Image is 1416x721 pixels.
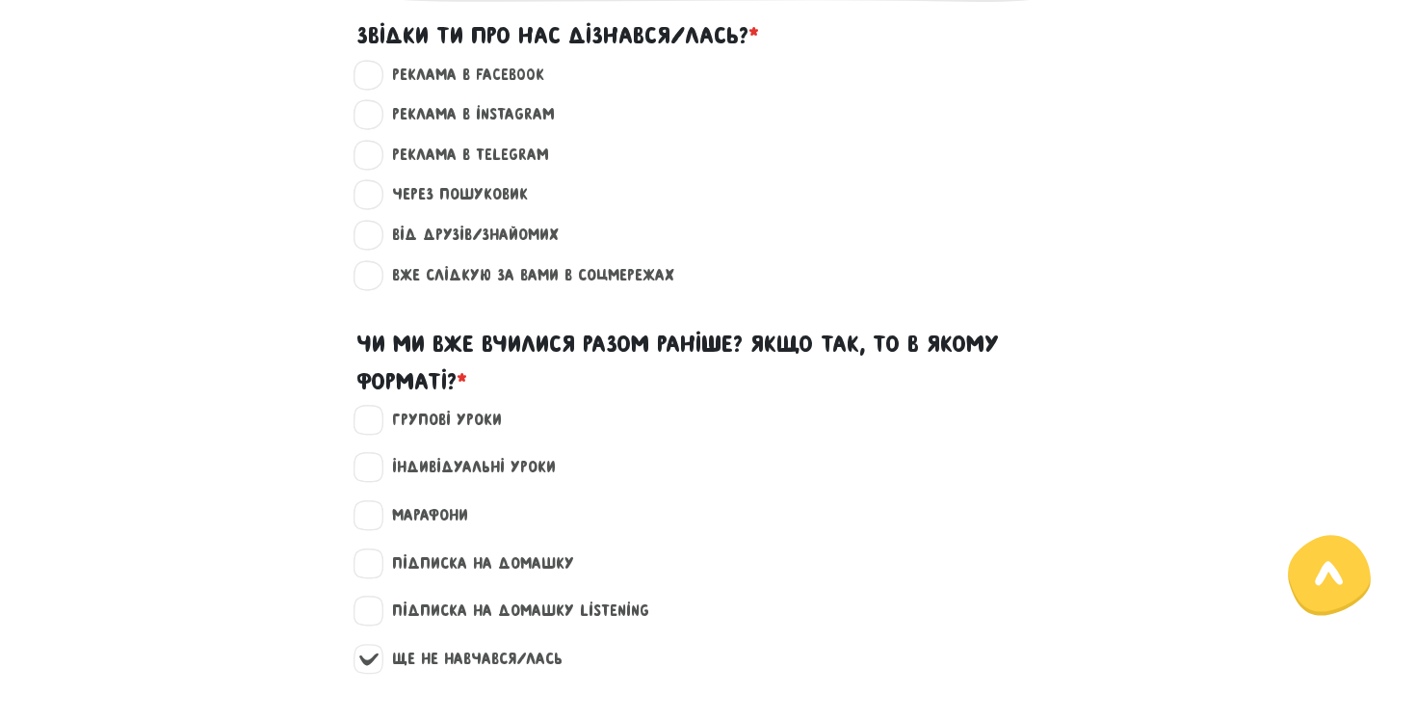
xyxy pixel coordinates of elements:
[376,263,674,288] label: Вже слідкую за вами в соцмережах
[376,102,555,127] label: Реклама в Instagram
[356,17,759,54] label: Звідки ти про нас дізнався/лась?
[376,182,528,207] label: Через пошуковик
[376,647,563,672] label: Ще не навчався/лась
[376,551,574,576] label: Підписка на Домашку
[376,143,549,168] label: Реклама в Telegram
[376,599,649,624] label: Підписка на Домашку Listening
[356,326,1060,400] label: Чи ми вже вчилися разом раніше? Якщо так, то в якому форматі?
[376,63,544,88] label: Реклама в Facebook
[376,455,556,480] label: Індивідуальні уроки
[376,503,468,528] label: Марафони
[376,223,559,248] label: Від друзів/знайомих
[376,408,502,433] label: Групові уроки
